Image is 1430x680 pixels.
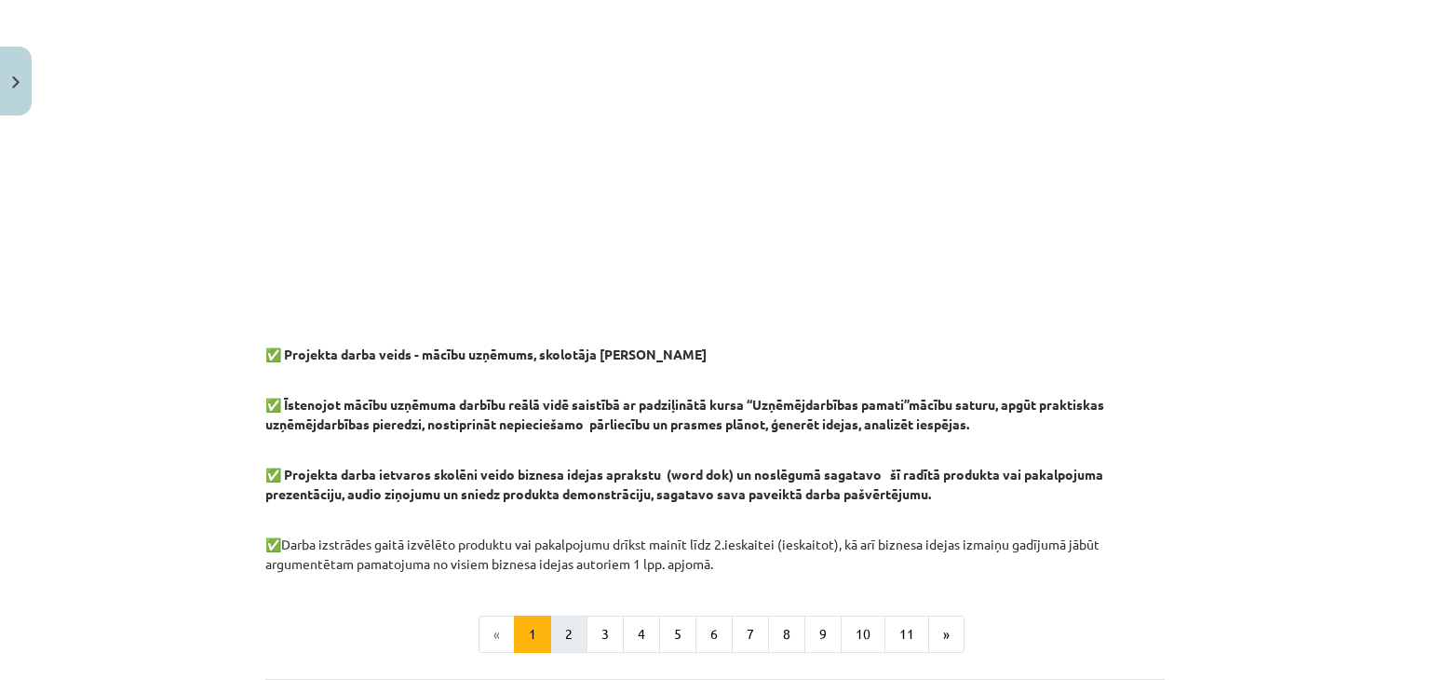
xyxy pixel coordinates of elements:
button: 6 [695,616,733,653]
button: 5 [659,616,696,653]
button: 11 [884,616,929,653]
button: 2 [550,616,587,653]
p: ✅ [265,375,1165,434]
nav: Page navigation example [265,616,1165,653]
p: ✅ Darba izstrādes gaitā izvēlēto produktu vai pakalpojumu drīkst mainīt līdz 2.ieskaitei (ieskait... [265,515,1165,574]
button: 3 [587,616,624,653]
button: 4 [623,616,660,653]
p: ✅ [265,445,1165,504]
button: 7 [732,616,769,653]
img: icon-close-lesson-0947bae3869378f0d4975bcd49f059093ad1ed9edebbc8119c70593378902aed.svg [12,76,20,88]
button: 1 [514,616,551,653]
b: Īstenojot mācību uzņēmuma darbību reālā vidē saistībā ar padziļinātā kursa “Uzņēmējdarbības pamat... [265,396,1104,432]
b: Projekta darba ietvaros skolēni veido biznesa idejas aprakstu (word dok) un noslēgumā sagatavo šī... [265,466,1103,502]
button: 8 [768,616,805,653]
button: 9 [804,616,842,653]
button: 10 [841,616,885,653]
p: ✅ [265,325,1165,364]
b: Projekta darba veids - mācību uzņēmums, skolotāja [PERSON_NAME] [284,346,707,362]
button: » [928,616,965,653]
